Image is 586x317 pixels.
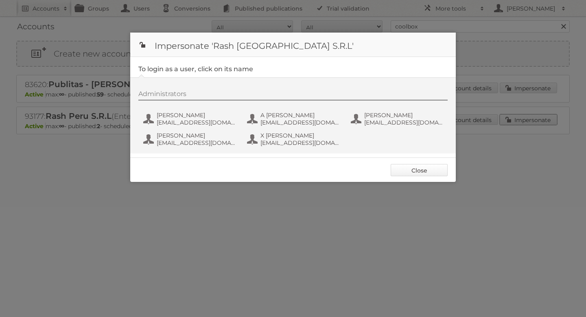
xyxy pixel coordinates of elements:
span: [EMAIL_ADDRESS][DOMAIN_NAME] [260,119,339,126]
button: [PERSON_NAME] [EMAIL_ADDRESS][DOMAIN_NAME] [350,111,446,127]
button: X [PERSON_NAME] [EMAIL_ADDRESS][DOMAIN_NAME] [246,131,342,147]
h1: Impersonate 'Rash [GEOGRAPHIC_DATA] S.R.L' [130,33,456,57]
span: [EMAIL_ADDRESS][DOMAIN_NAME] [364,119,443,126]
span: A [PERSON_NAME] [260,111,339,119]
button: [PERSON_NAME] [EMAIL_ADDRESS][DOMAIN_NAME] [142,131,238,147]
button: A [PERSON_NAME] [EMAIL_ADDRESS][DOMAIN_NAME] [246,111,342,127]
legend: To login as a user, click on its name [138,65,253,73]
span: X [PERSON_NAME] [260,132,339,139]
div: Administrators [138,90,448,101]
span: [PERSON_NAME] [157,111,236,119]
span: [EMAIL_ADDRESS][DOMAIN_NAME] [157,119,236,126]
span: [EMAIL_ADDRESS][DOMAIN_NAME] [157,139,236,146]
span: [PERSON_NAME] [157,132,236,139]
a: Close [391,164,448,176]
span: [PERSON_NAME] [364,111,443,119]
button: [PERSON_NAME] [EMAIL_ADDRESS][DOMAIN_NAME] [142,111,238,127]
span: [EMAIL_ADDRESS][DOMAIN_NAME] [260,139,339,146]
